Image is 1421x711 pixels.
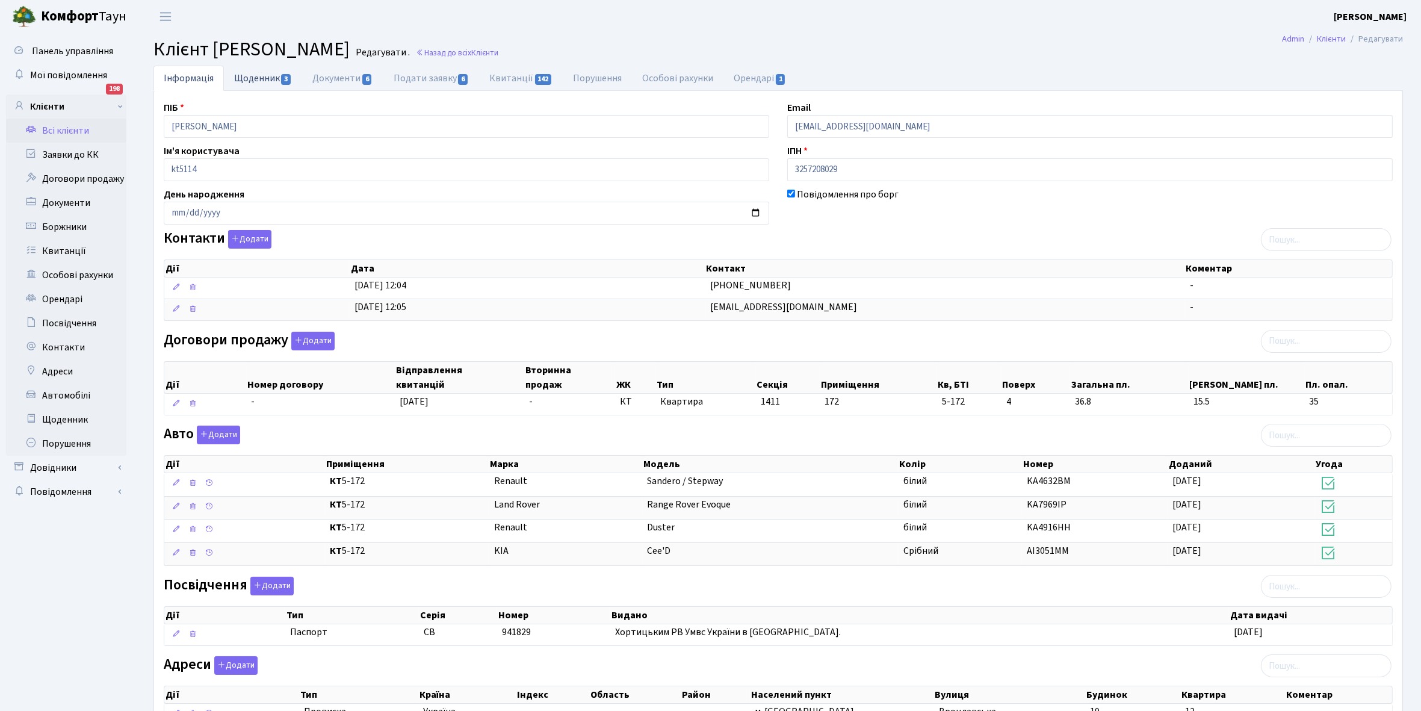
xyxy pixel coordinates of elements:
[6,335,126,359] a: Контакти
[330,544,342,557] b: КТ
[825,395,839,408] span: 172
[416,47,498,58] a: Назад до всіхКлієнти
[1027,544,1069,557] span: AI3051MM
[6,311,126,335] a: Посвідчення
[6,239,126,263] a: Квитанції
[494,474,527,488] span: Renault
[458,74,468,85] span: 6
[330,521,342,534] b: КТ
[153,36,350,63] span: Клієнт [PERSON_NAME]
[194,424,240,445] a: Додати
[419,607,497,624] th: Серія
[1193,395,1300,409] span: 15.5
[471,47,498,58] span: Клієнти
[655,362,755,393] th: Тип
[6,95,126,119] a: Клієнти
[250,577,294,595] button: Посвідчення
[32,45,113,58] span: Панель управління
[1185,260,1392,277] th: Коментар
[1075,395,1183,409] span: 36.8
[164,332,335,350] label: Договори продажу
[535,74,552,85] span: 142
[12,5,36,29] img: logo.png
[1190,300,1193,314] span: -
[6,263,126,287] a: Особові рахунки
[1261,575,1392,598] input: Пошук...
[1229,607,1392,624] th: Дата видачі
[1027,498,1067,511] span: KA7969IP
[285,607,419,624] th: Тип
[224,66,302,90] a: Щоденник
[251,395,255,408] span: -
[755,362,819,393] th: Секція
[6,432,126,456] a: Порушення
[1334,10,1407,23] b: [PERSON_NAME]
[1315,456,1392,473] th: Угода
[6,359,126,383] a: Адреси
[620,395,651,409] span: КТ
[660,395,751,409] span: Квартира
[106,84,123,95] div: 198
[494,498,540,511] span: Land Rover
[6,39,126,63] a: Панель управління
[164,187,244,202] label: День народження
[724,66,797,91] a: Орендарі
[299,686,418,703] th: Тип
[164,686,299,703] th: Дії
[150,7,181,26] button: Переключити навігацію
[1261,654,1392,677] input: Пошук...
[6,287,126,311] a: Орендарі
[1027,474,1071,488] span: KA4632BМ
[1317,33,1346,45] a: Клієнти
[383,66,479,91] a: Подати заявку
[302,66,383,91] a: Документи
[1234,626,1263,639] span: [DATE]
[1282,33,1304,45] a: Admin
[750,686,934,703] th: Населений пункт
[353,47,410,58] small: Редагувати .
[330,544,484,558] span: 5-172
[395,362,524,393] th: Відправлення квитанцій
[288,329,335,350] a: Додати
[6,408,126,432] a: Щоденник
[797,187,899,202] label: Повідомлення про борг
[1172,474,1201,488] span: [DATE]
[681,686,750,703] th: Район
[247,574,294,595] a: Додати
[761,395,780,408] span: 1411
[6,119,126,143] a: Всі клієнти
[290,626,414,639] span: Паспорт
[30,69,107,82] span: Мої повідомлення
[1261,424,1392,447] input: Пошук...
[1190,279,1193,292] span: -
[1261,330,1392,353] input: Пошук...
[633,66,724,91] a: Особові рахунки
[494,544,509,557] span: KIA
[214,656,258,675] button: Адреси
[524,362,615,393] th: Вторинна продаж
[350,260,705,277] th: Дата
[1172,544,1201,557] span: [DATE]
[281,74,291,85] span: 3
[903,544,938,557] span: Срібний
[164,456,325,473] th: Дії
[647,544,670,557] span: Cee'D
[6,143,126,167] a: Заявки до КК
[197,426,240,444] button: Авто
[424,626,435,639] span: СВ
[937,362,1002,393] th: Кв, БТІ
[942,395,997,409] span: 5-172
[246,362,395,393] th: Номер договору
[776,74,785,85] span: 1
[494,521,527,534] span: Renault
[1180,686,1285,703] th: Квартира
[705,260,1185,277] th: Контакт
[41,7,126,27] span: Таун
[787,144,808,158] label: ІПН
[6,383,126,408] a: Автомобілі
[211,654,258,675] a: Додати
[164,577,294,595] label: Посвідчення
[418,686,516,703] th: Країна
[899,456,1023,473] th: Колір
[710,300,857,314] span: [EMAIL_ADDRESS][DOMAIN_NAME]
